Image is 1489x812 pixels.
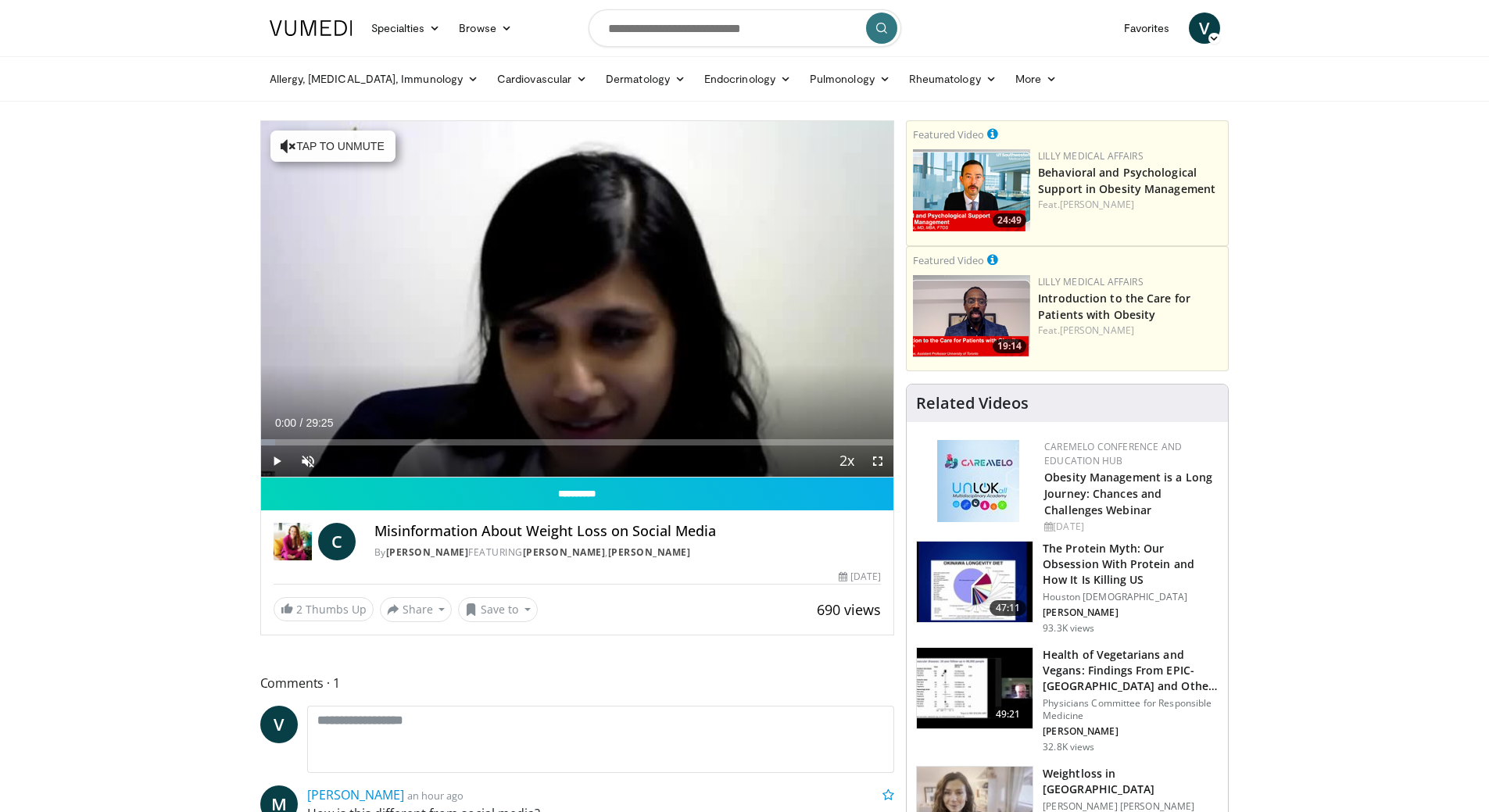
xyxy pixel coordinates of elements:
[913,127,984,141] small: Featured Video
[916,541,1219,635] a: 47:11 The Protein Myth: Our Obsession With Protein and How It Is Killing US Houston [DEMOGRAPHIC_...
[1115,13,1179,44] a: Favorites
[1043,697,1219,722] p: Physicians Committee for Responsible Medicine
[362,13,450,44] a: Specialties
[260,706,298,743] a: V
[913,275,1030,357] a: 19:14
[1038,324,1222,338] div: Feat.
[270,20,353,36] img: VuMedi Logo
[1038,198,1222,212] div: Feat.
[917,542,1033,623] img: b7b8b05e-5021-418b-a89a-60a270e7cf82.150x105_q85_crop-smart_upscale.jpg
[1043,606,1219,619] p: [PERSON_NAME]
[1043,591,1219,603] p: Houston [DEMOGRAPHIC_DATA]
[1038,149,1144,163] a: Lilly Medical Affairs
[831,445,862,477] button: Playback Rate
[993,339,1026,353] span: 19:14
[306,417,333,429] span: 29:25
[1038,275,1144,288] a: Lilly Medical Affairs
[916,647,1219,753] a: 49:21 Health of Vegetarians and Vegans: Findings From EPIC-[GEOGRAPHIC_DATA] and Othe… Physicians...
[916,394,1029,413] h4: Related Videos
[274,597,374,621] a: 2 Thumbs Up
[913,253,984,267] small: Featured Video
[307,786,404,803] a: [PERSON_NAME]
[1189,13,1220,44] a: V
[1060,324,1134,337] a: [PERSON_NAME]
[374,546,881,560] div: By FEATURING ,
[386,546,469,559] a: [PERSON_NAME]
[318,523,356,560] a: C
[800,63,900,95] a: Pulmonology
[1060,198,1134,211] a: [PERSON_NAME]
[1043,622,1094,635] p: 93.3K views
[261,445,292,477] button: Play
[296,602,302,617] span: 2
[839,570,881,584] div: [DATE]
[449,13,521,44] a: Browse
[937,440,1019,522] img: 45df64a9-a6de-482c-8a90-ada250f7980c.png.150x105_q85_autocrop_double_scale_upscale_version-0.2.jpg
[261,439,894,445] div: Progress Bar
[900,63,1006,95] a: Rheumatology
[292,445,324,477] button: Unmute
[300,417,303,429] span: /
[1043,647,1219,694] h3: Health of Vegetarians and Vegans: Findings From EPIC-[GEOGRAPHIC_DATA] and Othe…
[589,9,901,47] input: Search topics, interventions
[458,597,538,622] button: Save to
[1038,165,1215,196] a: Behavioral and Psychological Support in Obesity Management
[380,597,453,622] button: Share
[913,275,1030,357] img: acc2e291-ced4-4dd5-b17b-d06994da28f3.png.150x105_q85_crop-smart_upscale.png
[695,63,800,95] a: Endocrinology
[1044,470,1212,517] a: Obesity Management is a Long Journey: Chances and Challenges Webinar
[993,213,1026,227] span: 24:49
[608,546,691,559] a: [PERSON_NAME]
[260,673,895,693] span: Comments 1
[407,789,464,803] small: an hour ago
[270,131,396,162] button: Tap to unmute
[990,706,1027,722] span: 49:21
[1043,541,1219,588] h3: The Protein Myth: Our Obsession With Protein and How It Is Killing US
[1006,63,1066,95] a: More
[274,523,312,560] img: Dr. Carolynn Francavilla
[862,445,893,477] button: Fullscreen
[596,63,695,95] a: Dermatology
[817,600,881,619] span: 690 views
[523,546,606,559] a: [PERSON_NAME]
[1043,741,1094,753] p: 32.8K views
[1044,440,1182,467] a: CaReMeLO Conference and Education Hub
[917,648,1033,729] img: 606f2b51-b844-428b-aa21-8c0c72d5a896.150x105_q85_crop-smart_upscale.jpg
[374,523,881,540] h4: Misinformation About Weight Loss on Social Media
[913,149,1030,231] img: ba3304f6-7838-4e41-9c0f-2e31ebde6754.png.150x105_q85_crop-smart_upscale.png
[1043,766,1219,797] h3: Weightloss in [GEOGRAPHIC_DATA]
[990,600,1027,616] span: 47:11
[260,63,489,95] a: Allergy, [MEDICAL_DATA], Immunology
[488,63,596,95] a: Cardiovascular
[275,417,296,429] span: 0:00
[1044,520,1215,534] div: [DATE]
[261,121,894,478] video-js: Video Player
[1038,291,1190,322] a: Introduction to the Care for Patients with Obesity
[1043,725,1219,738] p: [PERSON_NAME]
[913,149,1030,231] a: 24:49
